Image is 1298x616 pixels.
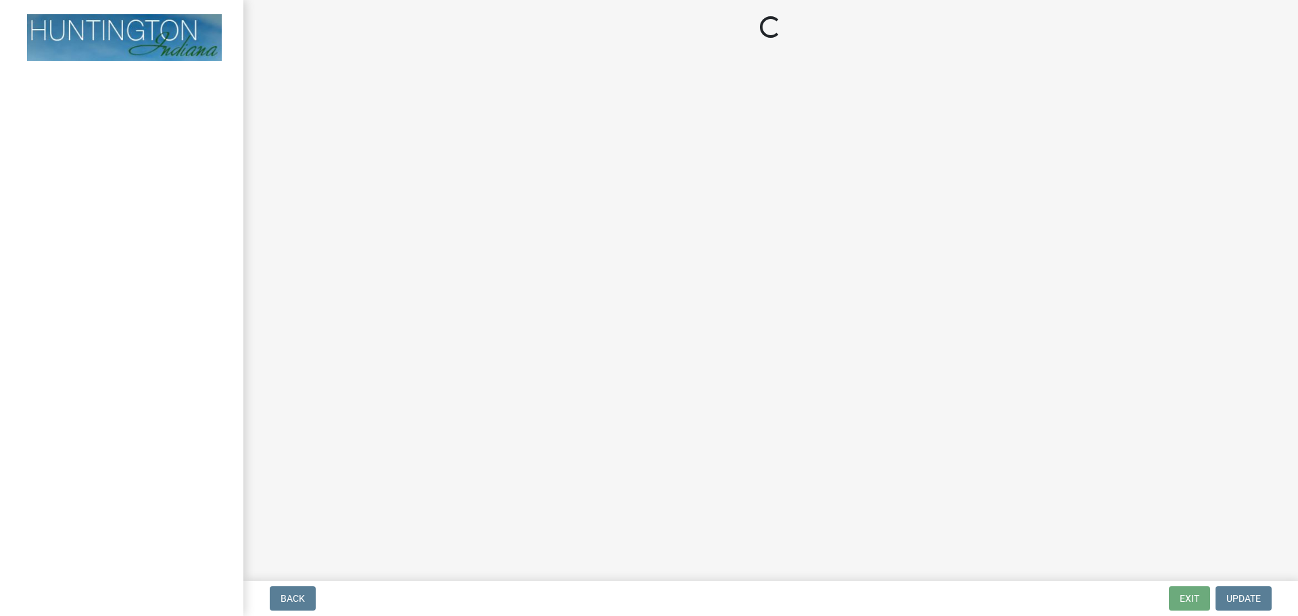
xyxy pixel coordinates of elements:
img: Huntington County, Indiana [27,14,222,61]
button: Update [1216,586,1272,611]
button: Back [270,586,316,611]
span: Update [1226,593,1261,604]
span: Back [281,593,305,604]
button: Exit [1169,586,1210,611]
